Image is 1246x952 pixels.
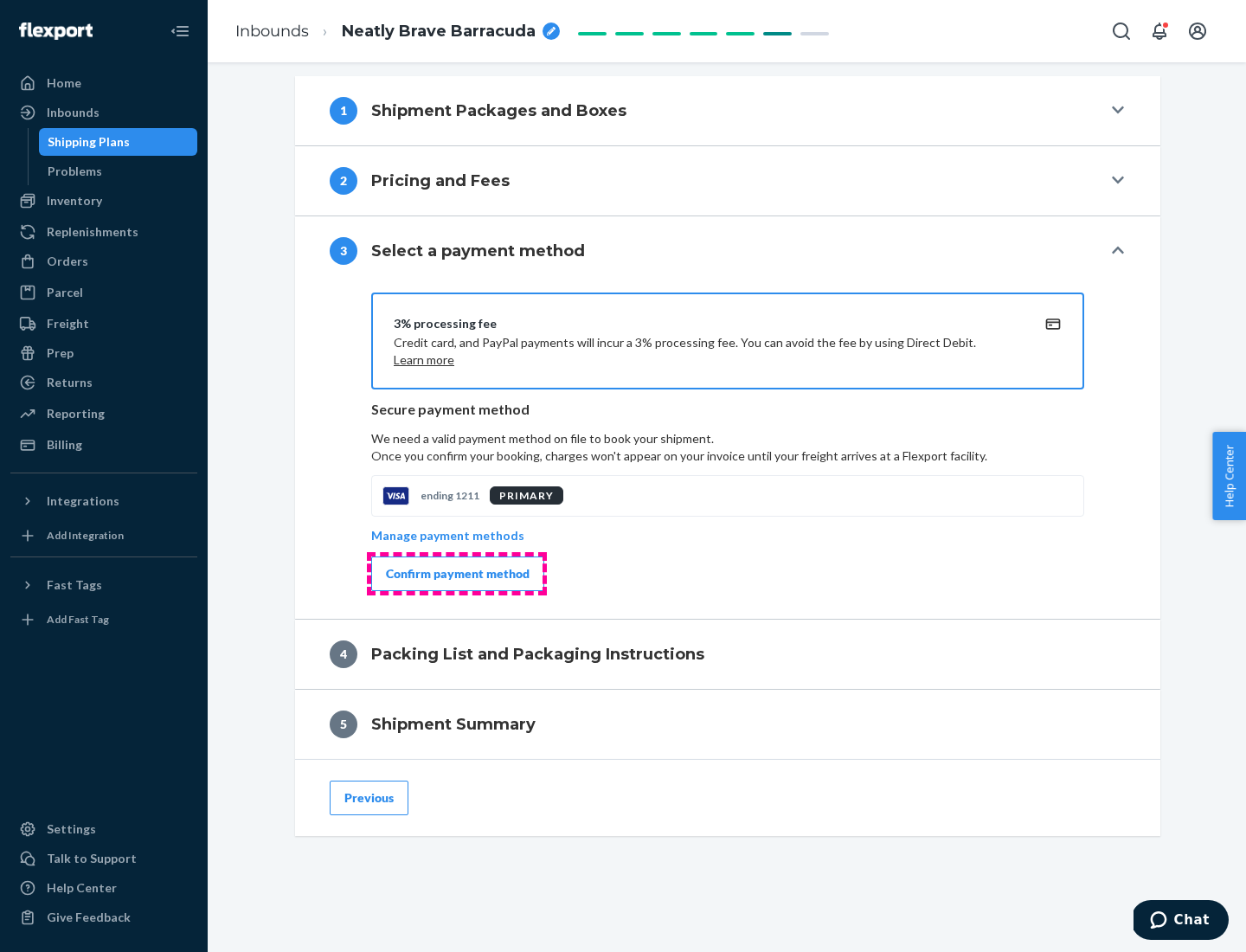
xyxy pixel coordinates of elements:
[47,879,117,897] div: Help Center
[371,240,585,262] h4: Select a payment method
[48,163,102,180] div: Problems
[47,74,81,92] div: Home
[295,690,1160,759] button: 5Shipment Summary
[386,565,530,582] div: Confirm payment method
[1180,14,1215,48] button: Open account menu
[330,167,357,195] div: 2
[235,22,309,41] a: Inbounds
[1134,900,1229,943] iframe: Opens a widget where you can chat to one of our agents
[371,170,510,192] h4: Pricing and Fees
[371,713,536,736] h4: Shipment Summary
[10,904,197,931] button: Give Feedback
[371,556,544,591] button: Confirm payment method
[47,528,124,543] div: Add Integration
[47,612,109,627] div: Add Fast Tag
[10,279,197,306] a: Parcel
[47,104,100,121] div: Inbounds
[1212,432,1246,520] button: Help Center
[1142,14,1177,48] button: Open notifications
[47,492,119,510] div: Integrations
[1104,14,1139,48] button: Open Search Box
[222,6,574,57] ol: breadcrumbs
[330,711,357,738] div: 5
[47,436,82,453] div: Billing
[47,909,131,926] div: Give Feedback
[47,576,102,594] div: Fast Tags
[295,146,1160,215] button: 2Pricing and Fees
[295,76,1160,145] button: 1Shipment Packages and Boxes
[371,527,524,544] p: Manage payment methods
[330,781,408,815] button: Previous
[163,14,197,48] button: Close Navigation
[47,850,137,867] div: Talk to Support
[47,405,105,422] div: Reporting
[10,99,197,126] a: Inbounds
[48,133,130,151] div: Shipping Plans
[10,522,197,550] a: Add Integration
[394,315,1020,332] div: 3% processing fee
[371,643,704,666] h4: Packing List and Packaging Instructions
[10,571,197,599] button: Fast Tags
[371,430,1084,465] p: We need a valid payment method on file to book your shipment.
[371,447,1084,465] p: Once you confirm your booking, charges won't appear on your invoice until your freight arrives at...
[10,845,197,872] button: Talk to Support
[330,97,357,125] div: 1
[330,237,357,265] div: 3
[10,339,197,367] a: Prep
[10,187,197,215] a: Inventory
[47,223,138,241] div: Replenishments
[47,315,89,332] div: Freight
[39,158,198,185] a: Problems
[10,310,197,338] a: Freight
[10,874,197,902] a: Help Center
[10,248,197,275] a: Orders
[47,253,88,270] div: Orders
[10,431,197,459] a: Billing
[295,216,1160,286] button: 3Select a payment method
[490,486,563,505] div: PRIMARY
[10,369,197,396] a: Returns
[371,100,626,122] h4: Shipment Packages and Boxes
[47,374,93,391] div: Returns
[295,620,1160,689] button: 4Packing List and Packaging Instructions
[47,820,96,838] div: Settings
[330,640,357,668] div: 4
[39,128,198,156] a: Shipping Plans
[421,488,479,503] p: ending 1211
[47,344,74,362] div: Prep
[10,606,197,634] a: Add Fast Tag
[10,400,197,428] a: Reporting
[342,21,536,43] span: Neatly Brave Barracuda
[47,284,83,301] div: Parcel
[47,192,102,209] div: Inventory
[10,218,197,246] a: Replenishments
[371,400,1084,420] p: Secure payment method
[394,334,1020,369] p: Credit card, and PayPal payments will incur a 3% processing fee. You can avoid the fee by using D...
[394,351,454,369] button: Learn more
[10,69,197,97] a: Home
[10,487,197,515] button: Integrations
[10,815,197,843] a: Settings
[19,23,93,40] img: Flexport logo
